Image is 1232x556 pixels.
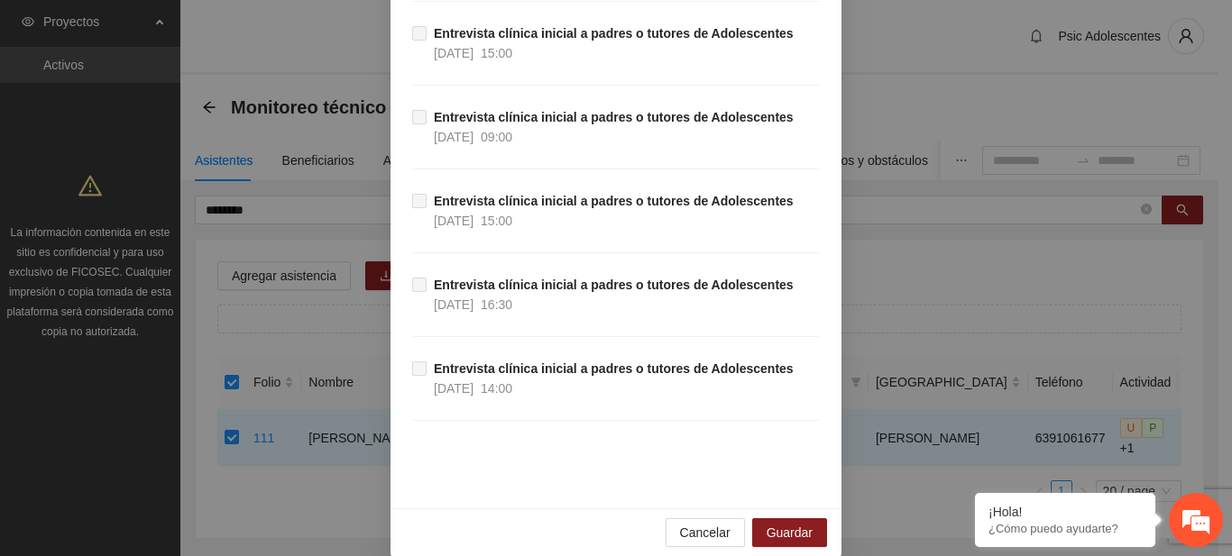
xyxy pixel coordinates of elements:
p: ¿Cómo puedo ayudarte? [988,522,1142,535]
strong: Entrevista clínica inicial a padres o tutores de Adolescentes [434,194,794,208]
span: 14:00 [481,381,512,396]
span: 15:00 [481,214,512,228]
span: Guardar [767,523,813,542]
strong: Entrevista clínica inicial a padres o tutores de Adolescentes [434,361,794,376]
span: [DATE] [434,297,473,312]
button: Guardar [752,518,827,547]
span: [DATE] [434,381,473,396]
span: [DATE] [434,46,473,60]
textarea: Escriba su mensaje y pulse “Intro” [9,367,344,430]
span: 16:30 [481,297,512,312]
span: [DATE] [434,130,473,144]
strong: Entrevista clínica inicial a padres o tutores de Adolescentes [434,26,794,41]
div: Chatee con nosotros ahora [94,92,303,115]
button: Cancelar [666,518,745,547]
span: 09:00 [481,130,512,144]
span: 15:00 [481,46,512,60]
div: ¡Hola! [988,505,1142,519]
span: Estamos en línea. [105,178,249,360]
span: [DATE] [434,214,473,228]
div: Minimizar ventana de chat en vivo [296,9,339,52]
strong: Entrevista clínica inicial a padres o tutores de Adolescentes [434,110,794,124]
span: Cancelar [680,523,731,542]
strong: Entrevista clínica inicial a padres o tutores de Adolescentes [434,278,794,292]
